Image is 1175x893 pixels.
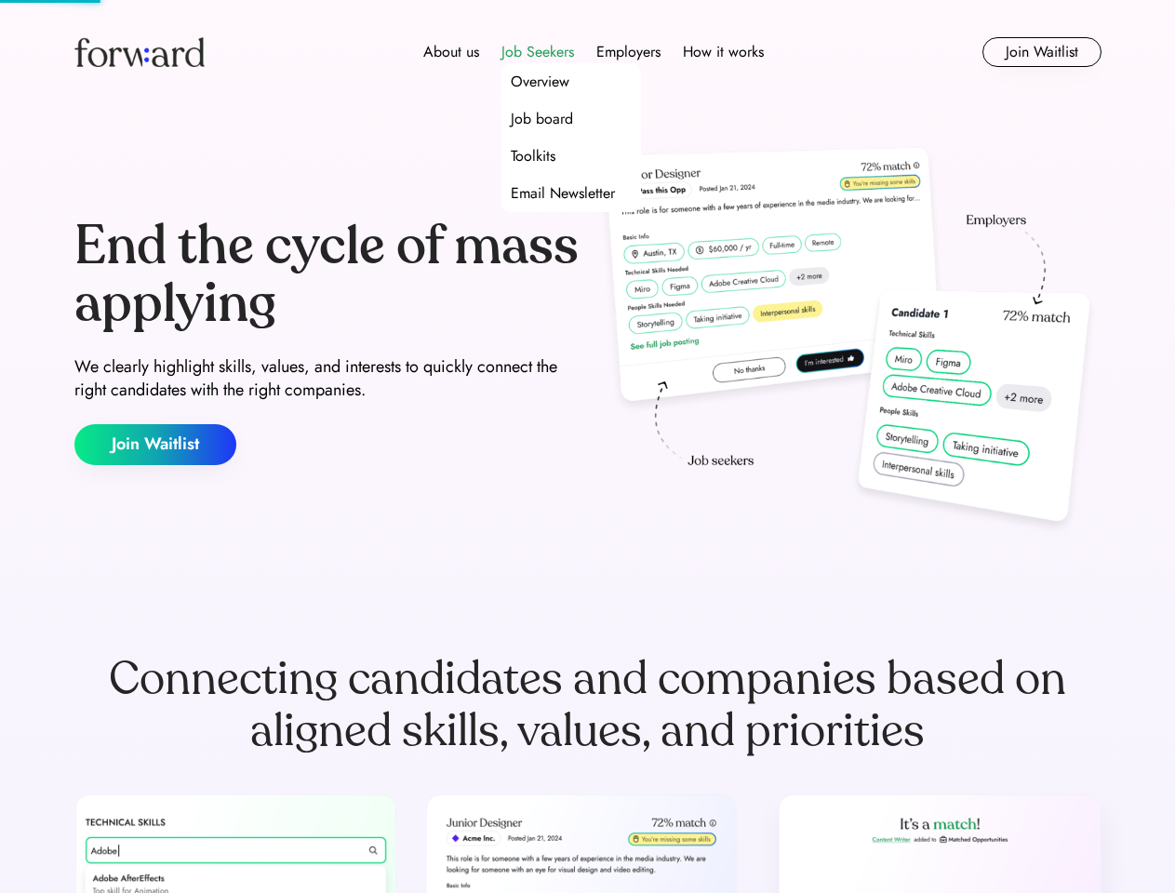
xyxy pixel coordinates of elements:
[74,424,236,465] button: Join Waitlist
[511,182,615,205] div: Email Newsletter
[74,653,1102,757] div: Connecting candidates and companies based on aligned skills, values, and priorities
[423,41,479,63] div: About us
[683,41,764,63] div: How it works
[511,145,555,167] div: Toolkits
[74,218,581,332] div: End the cycle of mass applying
[595,141,1102,541] img: hero-image.png
[511,71,569,93] div: Overview
[501,41,574,63] div: Job Seekers
[74,355,581,402] div: We clearly highlight skills, values, and interests to quickly connect the right candidates with t...
[596,41,661,63] div: Employers
[982,37,1102,67] button: Join Waitlist
[74,37,205,67] img: Forward logo
[511,108,573,130] div: Job board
